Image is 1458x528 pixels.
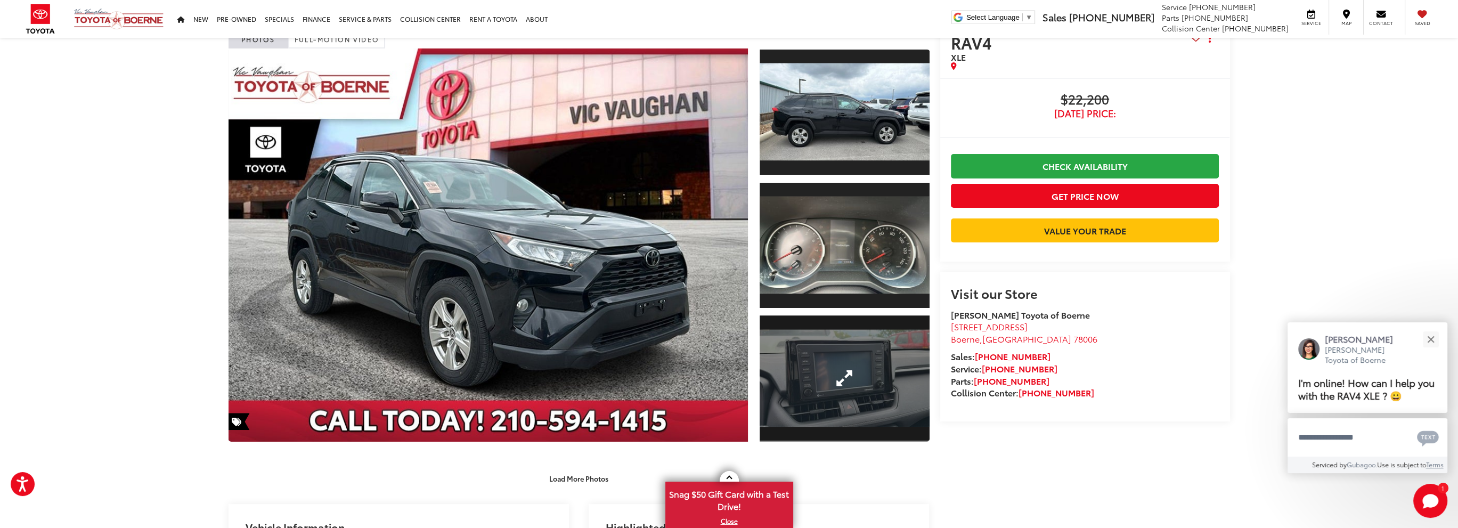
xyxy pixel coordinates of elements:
img: Vic Vaughan Toyota of Boerne [74,8,164,30]
span: Saved [1411,20,1434,27]
span: Parts [1162,12,1179,23]
span: [PHONE_NUMBER] [1069,10,1154,24]
a: Photos [229,27,288,48]
a: Terms [1426,460,1444,469]
span: Snag $50 Gift Card with a Test Drive! [666,483,792,515]
div: Close[PERSON_NAME][PERSON_NAME] Toyota of BoerneI'm online! How can I help you with the RAV4 XLE ... [1288,322,1447,473]
button: Chat with SMS [1414,425,1442,449]
span: Use is subject to [1377,460,1426,469]
span: [DATE] Price: [951,108,1219,119]
p: [PERSON_NAME] [1325,333,1404,345]
span: Contact [1369,20,1393,27]
p: [PERSON_NAME] Toyota of Boerne [1325,345,1404,365]
a: Expand Photo 1 [760,48,929,176]
svg: Start Chat [1413,484,1447,518]
button: Get Price Now [951,184,1219,208]
img: 2021 Toyota RAV4 XLE [758,63,931,161]
img: 2021 Toyota RAV4 XLE [223,46,753,444]
button: Toggle Chat Window [1413,484,1447,518]
span: 78006 [1073,332,1097,345]
span: Select Language [966,13,1020,21]
a: Value Your Trade [951,218,1219,242]
span: Service [1299,20,1323,27]
span: Collision Center [1162,23,1220,34]
span: Map [1334,20,1358,27]
span: Sales [1042,10,1066,24]
span: Special [229,413,250,430]
h2: Visit our Store [951,286,1219,300]
a: Check Availability [951,154,1219,178]
textarea: Type your message [1288,418,1447,457]
strong: Parts: [951,375,1049,387]
span: [STREET_ADDRESS] [951,320,1028,332]
span: [PHONE_NUMBER] [1189,2,1256,12]
img: 2021 Toyota RAV4 XLE [758,197,931,294]
button: Load More Photos [542,469,616,488]
a: [STREET_ADDRESS] Boerne,[GEOGRAPHIC_DATA] 78006 [951,320,1097,345]
button: Close [1419,328,1442,351]
span: [GEOGRAPHIC_DATA] [982,332,1071,345]
a: Full-Motion Video [288,27,386,48]
strong: Collision Center: [951,386,1094,399]
a: [PHONE_NUMBER] [975,350,1050,362]
span: 1 [1441,485,1444,490]
a: Expand Photo 0 [229,48,748,442]
span: XLE [951,51,966,63]
span: Boerne [951,332,980,345]
a: Select Language​ [966,13,1032,21]
span: I'm online! How can I help you with the RAV4 XLE ? 😀 [1298,375,1435,402]
a: [PHONE_NUMBER] [982,362,1057,375]
a: Expand Photo 2 [760,182,929,309]
span: , [951,332,1097,345]
span: dropdown dots [1209,34,1211,43]
span: Service [1162,2,1187,12]
span: [PHONE_NUMBER] [1222,23,1289,34]
span: ▼ [1025,13,1032,21]
strong: [PERSON_NAME] Toyota of Boerne [951,308,1090,321]
strong: Service: [951,362,1057,375]
a: Expand Photo 3 [760,315,929,442]
a: [PHONE_NUMBER] [1019,386,1094,399]
button: Actions [1200,29,1219,48]
a: [PHONE_NUMBER] [974,375,1049,387]
span: [PHONE_NUMBER] [1182,12,1248,23]
svg: Text [1417,429,1439,446]
strong: Sales: [951,350,1050,362]
span: $22,200 [951,92,1219,108]
span: Serviced by [1312,460,1347,469]
a: Gubagoo. [1347,460,1377,469]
